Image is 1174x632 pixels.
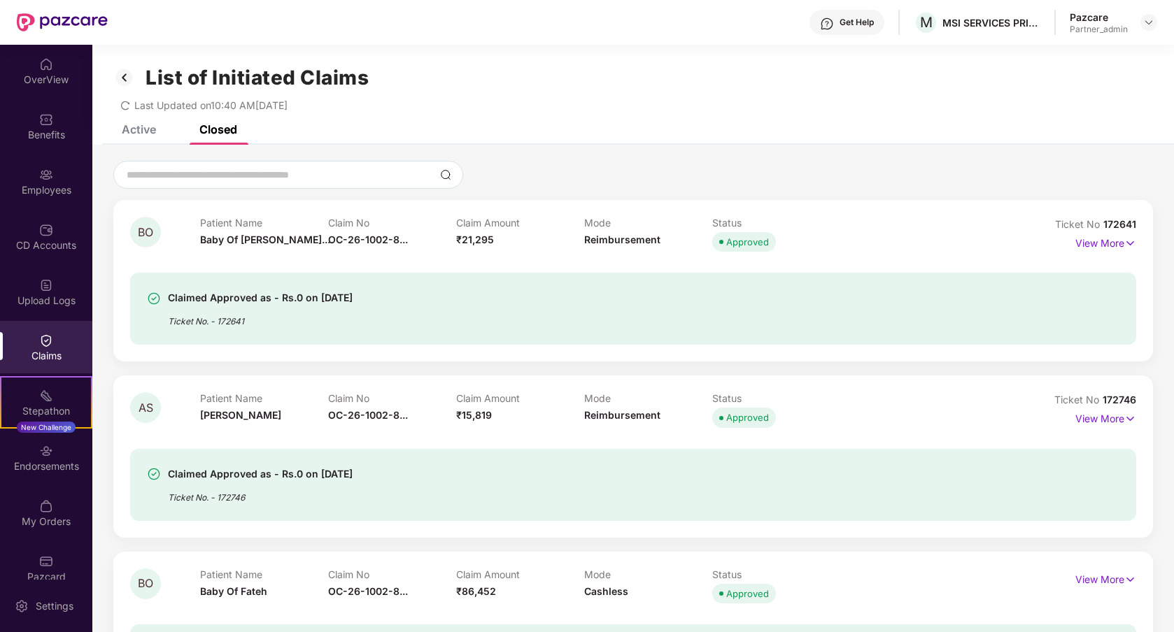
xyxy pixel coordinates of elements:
[39,554,53,568] img: svg+xml;base64,PHN2ZyBpZD0iUGF6Y2FyZCIgeG1sbnM9Imh0dHA6Ly93d3cudzMub3JnLzIwMDAvc3ZnIiB3aWR0aD0iMj...
[328,568,456,580] p: Claim No
[168,482,353,504] div: Ticket No. - 172746
[39,499,53,513] img: svg+xml;base64,PHN2ZyBpZD0iTXlfT3JkZXJzIiBkYXRhLW5hbWU9Ik15IE9yZGVycyIgeG1sbnM9Imh0dHA6Ly93d3cudz...
[328,234,408,245] span: OC-26-1002-8...
[1124,572,1136,587] img: svg+xml;base64,PHN2ZyB4bWxucz0iaHR0cDovL3d3dy53My5vcmcvMjAwMC9zdmciIHdpZHRoPSIxNyIgaGVpZ2h0PSIxNy...
[712,217,840,229] p: Status
[726,587,769,601] div: Approved
[584,392,712,404] p: Mode
[168,289,353,306] div: Claimed Approved as - Rs.0 on [DATE]
[712,568,840,580] p: Status
[840,17,874,28] div: Get Help
[200,217,328,229] p: Patient Name
[1070,24,1128,35] div: Partner_admin
[17,13,108,31] img: New Pazcare Logo
[456,217,584,229] p: Claim Amount
[39,444,53,458] img: svg+xml;base64,PHN2ZyBpZD0iRW5kb3JzZW1lbnRzIiB4bWxucz0iaHR0cDovL3d3dy53My5vcmcvMjAwMC9zdmciIHdpZH...
[1124,236,1136,251] img: svg+xml;base64,PHN2ZyB4bWxucz0iaHR0cDovL3d3dy53My5vcmcvMjAwMC9zdmciIHdpZHRoPSIxNyIgaGVpZ2h0PSIxNy...
[39,278,53,292] img: svg+xml;base64,PHN2ZyBpZD0iVXBsb2FkX0xvZ3MiIGRhdGEtbmFtZT0iVXBsb2FkIExvZ3MiIHhtbG5zPSJodHRwOi8vd3...
[168,306,353,328] div: Ticket No. - 172641
[138,577,153,589] span: BO
[1103,218,1136,230] span: 172641
[1075,408,1136,426] p: View More
[942,16,1040,29] div: MSI SERVICES PRIVATE LIMITED
[134,99,288,111] span: Last Updated on 10:40 AM[DATE]
[1075,568,1136,587] p: View More
[39,168,53,182] img: svg+xml;base64,PHN2ZyBpZD0iRW1wbG95ZWVzIiB4bWxucz0iaHR0cDovL3d3dy53My5vcmcvMjAwMC9zdmciIHdpZHRoPS...
[199,122,237,136] div: Closed
[920,14,933,31] span: M
[584,234,660,245] span: Reimbursement
[456,234,494,245] span: ₹21,295
[456,568,584,580] p: Claim Amount
[328,392,456,404] p: Claim No
[1054,394,1103,405] span: Ticket No
[1124,411,1136,426] img: svg+xml;base64,PHN2ZyB4bWxucz0iaHR0cDovL3d3dy53My5vcmcvMjAwMC9zdmciIHdpZHRoPSIxNyIgaGVpZ2h0PSIxNy...
[328,217,456,229] p: Claim No
[1,404,91,418] div: Stepathon
[820,17,834,31] img: svg+xml;base64,PHN2ZyBpZD0iSGVscC0zMngzMiIgeG1sbnM9Imh0dHA6Ly93d3cudzMub3JnLzIwMDAvc3ZnIiB3aWR0aD...
[440,169,451,180] img: svg+xml;base64,PHN2ZyBpZD0iU2VhcmNoLTMyeDMyIiB4bWxucz0iaHR0cDovL3d3dy53My5vcmcvMjAwMC9zdmciIHdpZH...
[120,99,130,111] span: redo
[39,113,53,127] img: svg+xml;base64,PHN2ZyBpZD0iQmVuZWZpdHMiIHhtbG5zPSJodHRwOi8vd3d3LnczLm9yZy8yMDAwL3N2ZyIgd2lkdGg9Ij...
[1143,17,1154,28] img: svg+xml;base64,PHN2ZyBpZD0iRHJvcGRvd24tMzJ4MzIiIHhtbG5zPSJodHRwOi8vd3d3LnczLm9yZy8yMDAwL3N2ZyIgd2...
[1075,232,1136,251] p: View More
[138,227,153,238] span: BO
[31,599,78,613] div: Settings
[147,292,161,306] img: svg+xml;base64,PHN2ZyBpZD0iU3VjY2Vzcy0zMngzMiIgeG1sbnM9Imh0dHA6Ly93d3cudzMub3JnLzIwMDAvc3ZnIiB3aW...
[168,466,353,482] div: Claimed Approved as - Rs.0 on [DATE]
[328,409,408,421] span: OC-26-1002-8...
[113,66,136,89] img: svg+xml;base64,PHN2ZyB3aWR0aD0iMzIiIGhlaWdodD0iMzIiIHZpZXdCb3g9IjAgMCAzMiAzMiIgZmlsbD0ibm9uZSIgeG...
[1070,10,1128,24] div: Pazcare
[584,585,628,597] span: Cashless
[15,599,29,613] img: svg+xml;base64,PHN2ZyBpZD0iU2V0dGluZy0yMHgyMCIgeG1sbnM9Imh0dHA6Ly93d3cudzMub3JnLzIwMDAvc3ZnIiB3aW...
[712,392,840,404] p: Status
[584,409,660,421] span: Reimbursement
[456,585,496,597] span: ₹86,452
[200,409,281,421] span: [PERSON_NAME]
[39,223,53,237] img: svg+xml;base64,PHN2ZyBpZD0iQ0RfQWNjb3VudHMiIGRhdGEtbmFtZT0iQ0QgQWNjb3VudHMiIHhtbG5zPSJodHRwOi8vd3...
[328,585,408,597] span: OC-26-1002-8...
[1103,394,1136,405] span: 172746
[147,467,161,481] img: svg+xml;base64,PHN2ZyBpZD0iU3VjY2Vzcy0zMngzMiIgeG1sbnM9Imh0dHA6Ly93d3cudzMub3JnLzIwMDAvc3ZnIiB3aW...
[39,389,53,403] img: svg+xml;base64,PHN2ZyB4bWxucz0iaHR0cDovL3d3dy53My5vcmcvMjAwMC9zdmciIHdpZHRoPSIyMSIgaGVpZ2h0PSIyMC...
[200,234,330,245] span: Baby Of [PERSON_NAME]...
[139,402,153,414] span: AS
[726,235,769,249] div: Approved
[200,392,328,404] p: Patient Name
[17,422,76,433] div: New Challenge
[584,217,712,229] p: Mode
[456,392,584,404] p: Claim Amount
[584,568,712,580] p: Mode
[39,57,53,71] img: svg+xml;base64,PHN2ZyBpZD0iSG9tZSIgeG1sbnM9Imh0dHA6Ly93d3cudzMub3JnLzIwMDAvc3ZnIiB3aWR0aD0iMjAiIG...
[200,585,267,597] span: Baby Of Fateh
[122,122,156,136] div: Active
[200,568,328,580] p: Patient Name
[1055,218,1103,230] span: Ticket No
[726,410,769,424] div: Approved
[39,333,53,347] img: svg+xml;base64,PHN2ZyBpZD0iQ2xhaW0iIHhtbG5zPSJodHRwOi8vd3d3LnczLm9yZy8yMDAwL3N2ZyIgd2lkdGg9IjIwIi...
[456,409,492,421] span: ₹15,819
[146,66,369,89] h1: List of Initiated Claims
